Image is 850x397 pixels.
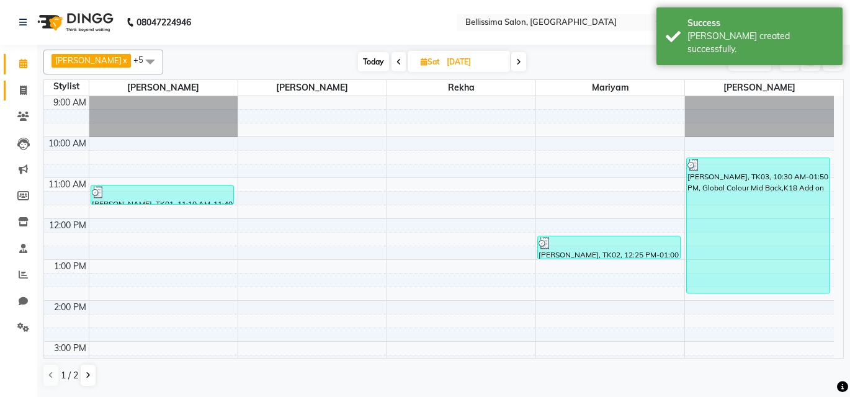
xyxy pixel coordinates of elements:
[89,80,238,96] span: [PERSON_NAME]
[61,369,78,382] span: 1 / 2
[47,219,89,232] div: 12:00 PM
[133,55,153,65] span: +5
[443,53,505,71] input: 2025-09-20
[538,236,680,259] div: [PERSON_NAME], TK02, 12:25 PM-01:00 PM, Normal wax - Underarms,Normal wax - Full arms
[238,80,387,96] span: [PERSON_NAME]
[122,55,127,65] a: x
[136,5,191,40] b: 08047224946
[51,260,89,273] div: 1:00 PM
[687,30,833,56] div: Bill created successfully.
[358,52,389,71] span: Today
[387,80,535,96] span: Rekha
[51,301,89,314] div: 2:00 PM
[687,17,833,30] div: Success
[536,80,684,96] span: Mariyam
[46,178,89,191] div: 11:00 AM
[687,158,830,293] div: [PERSON_NAME], TK03, 10:30 AM-01:50 PM, Global Colour Mid Back,K18 Add on
[55,55,122,65] span: [PERSON_NAME]
[51,96,89,109] div: 9:00 AM
[731,57,768,66] span: ADD NEW
[685,80,834,96] span: [PERSON_NAME]
[44,80,89,93] div: Stylist
[46,137,89,150] div: 10:00 AM
[51,342,89,355] div: 3:00 PM
[418,57,443,66] span: Sat
[91,185,233,204] div: [PERSON_NAME], TK01, 11:10 AM-11:40 AM, Wash & Blast Dry - Below shoulder
[32,5,117,40] img: logo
